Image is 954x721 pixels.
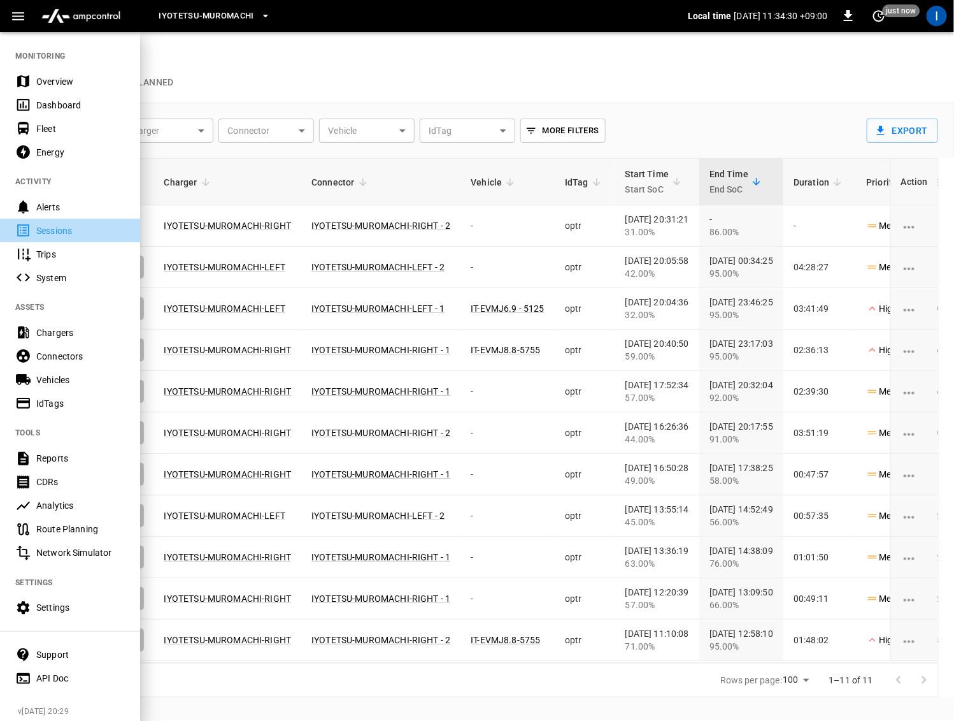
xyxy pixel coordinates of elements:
[36,374,125,386] div: Vehicles
[688,10,732,22] p: Local time
[883,4,920,17] span: just now
[734,10,828,22] p: [DATE] 11:34:30 +09:00
[36,546,125,559] div: Network Simulator
[36,99,125,112] div: Dashboard
[869,6,889,26] button: set refresh interval
[36,397,125,410] div: IdTags
[36,122,125,135] div: Fleet
[36,350,125,363] div: Connectors
[36,601,125,614] div: Settings
[159,9,254,24] span: Iyotetsu-Muromachi
[36,272,125,284] div: System
[927,6,947,26] div: profile-icon
[36,146,125,159] div: Energy
[36,452,125,465] div: Reports
[18,706,130,718] span: v [DATE] 20:29
[36,201,125,214] div: Alerts
[36,648,125,661] div: Support
[36,326,125,339] div: Chargers
[36,672,125,685] div: API Doc
[36,4,125,28] img: ampcontrol.io logo
[36,499,125,512] div: Analytics
[36,224,125,237] div: Sessions
[36,523,125,535] div: Route Planning
[36,248,125,261] div: Trips
[36,476,125,488] div: CDRs
[36,75,125,88] div: Overview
